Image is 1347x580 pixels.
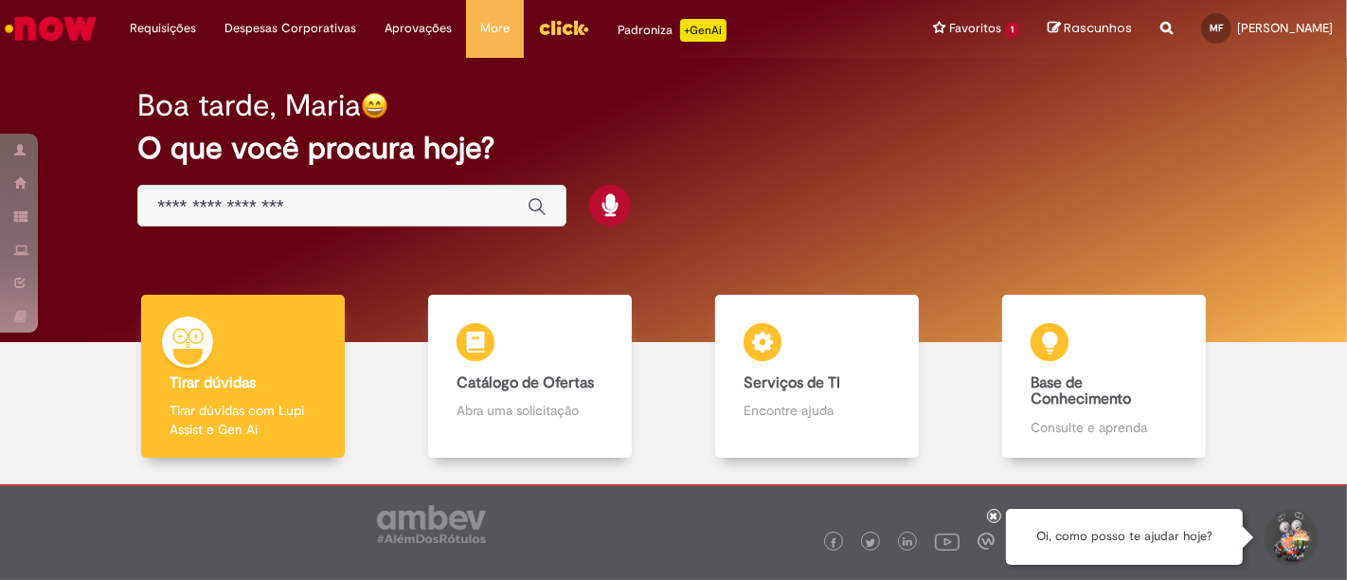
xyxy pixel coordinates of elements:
[978,533,995,550] img: logo_footer_workplace.png
[1210,22,1223,34] span: MF
[170,373,256,392] b: Tirar dúvidas
[1262,509,1319,566] button: Iniciar Conversa de Suporte
[377,505,486,543] img: logo_footer_ambev_rotulo_gray.png
[457,401,602,420] p: Abra uma solicitação
[673,295,961,459] a: Serviços de TI Encontre ajuda
[1005,22,1019,38] span: 1
[744,401,889,420] p: Encontre ajuda
[457,373,594,392] b: Catálogo de Ofertas
[680,19,727,42] p: +GenAi
[618,19,727,42] div: Padroniza
[1031,373,1131,409] b: Base de Conhecimento
[1048,20,1132,38] a: Rascunhos
[480,19,510,38] span: More
[829,538,838,548] img: logo_footer_facebook.png
[2,9,99,47] img: ServiceNow
[1031,418,1176,437] p: Consulte e aprenda
[961,295,1248,459] a: Base de Conhecimento Consulte e aprenda
[224,19,356,38] span: Despesas Corporativas
[385,19,452,38] span: Aprovações
[744,373,840,392] b: Serviços de TI
[361,92,388,119] img: happy-face.png
[1006,509,1243,565] div: Oi, como posso te ajudar hoje?
[99,295,386,459] a: Tirar dúvidas Tirar dúvidas com Lupi Assist e Gen Ai
[1237,20,1333,36] span: [PERSON_NAME]
[866,538,875,548] img: logo_footer_twitter.png
[538,13,589,42] img: click_logo_yellow_360x200.png
[170,401,315,439] p: Tirar dúvidas com Lupi Assist e Gen Ai
[137,89,361,122] h2: Boa tarde, Maria
[130,19,196,38] span: Requisições
[949,19,1001,38] span: Favoritos
[903,537,912,549] img: logo_footer_linkedin.png
[1064,19,1132,37] span: Rascunhos
[935,529,960,553] img: logo_footer_youtube.png
[137,132,1210,165] h2: O que você procura hoje?
[386,295,673,459] a: Catálogo de Ofertas Abra uma solicitação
